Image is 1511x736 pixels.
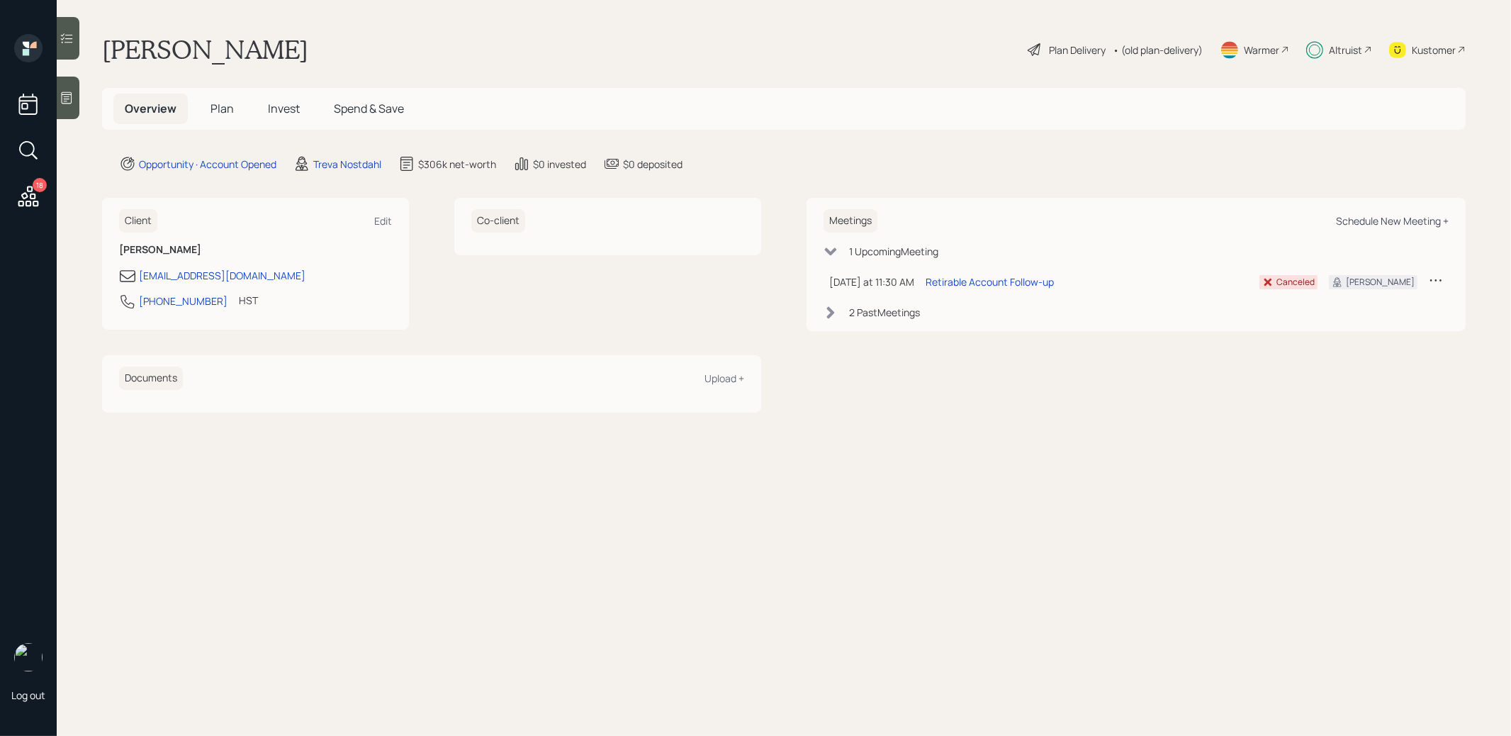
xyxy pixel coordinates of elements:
div: Altruist [1329,43,1362,57]
div: [PHONE_NUMBER] [139,294,228,308]
h6: Co-client [471,209,525,233]
div: Upload + [704,372,744,385]
div: Opportunity · Account Opened [139,157,276,172]
div: 1 Upcoming Meeting [849,244,938,259]
span: Plan [210,101,234,116]
div: Edit [374,214,392,228]
div: $306k net-worth [418,157,496,172]
div: $0 deposited [623,157,683,172]
div: [PERSON_NAME] [1346,276,1415,289]
div: [DATE] at 11:30 AM [829,274,914,289]
div: 18 [33,178,47,192]
h1: [PERSON_NAME] [102,34,308,65]
span: Invest [268,101,300,116]
div: Warmer [1244,43,1279,57]
span: Overview [125,101,176,116]
div: Canceled [1276,276,1315,289]
div: $0 invested [533,157,586,172]
h6: [PERSON_NAME] [119,244,392,256]
div: Treva Nostdahl [313,157,381,172]
div: [EMAIL_ADDRESS][DOMAIN_NAME] [139,268,305,283]
div: Retirable Account Follow-up [926,274,1054,289]
img: treva-nostdahl-headshot.png [14,643,43,671]
div: • (old plan-delivery) [1113,43,1203,57]
span: Spend & Save [334,101,404,116]
div: Schedule New Meeting + [1336,214,1449,228]
div: HST [239,293,258,308]
h6: Meetings [824,209,877,233]
div: Plan Delivery [1049,43,1106,57]
div: 2 Past Meeting s [849,305,920,320]
div: Log out [11,688,45,702]
h6: Client [119,209,157,233]
div: Kustomer [1412,43,1456,57]
h6: Documents [119,367,183,390]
